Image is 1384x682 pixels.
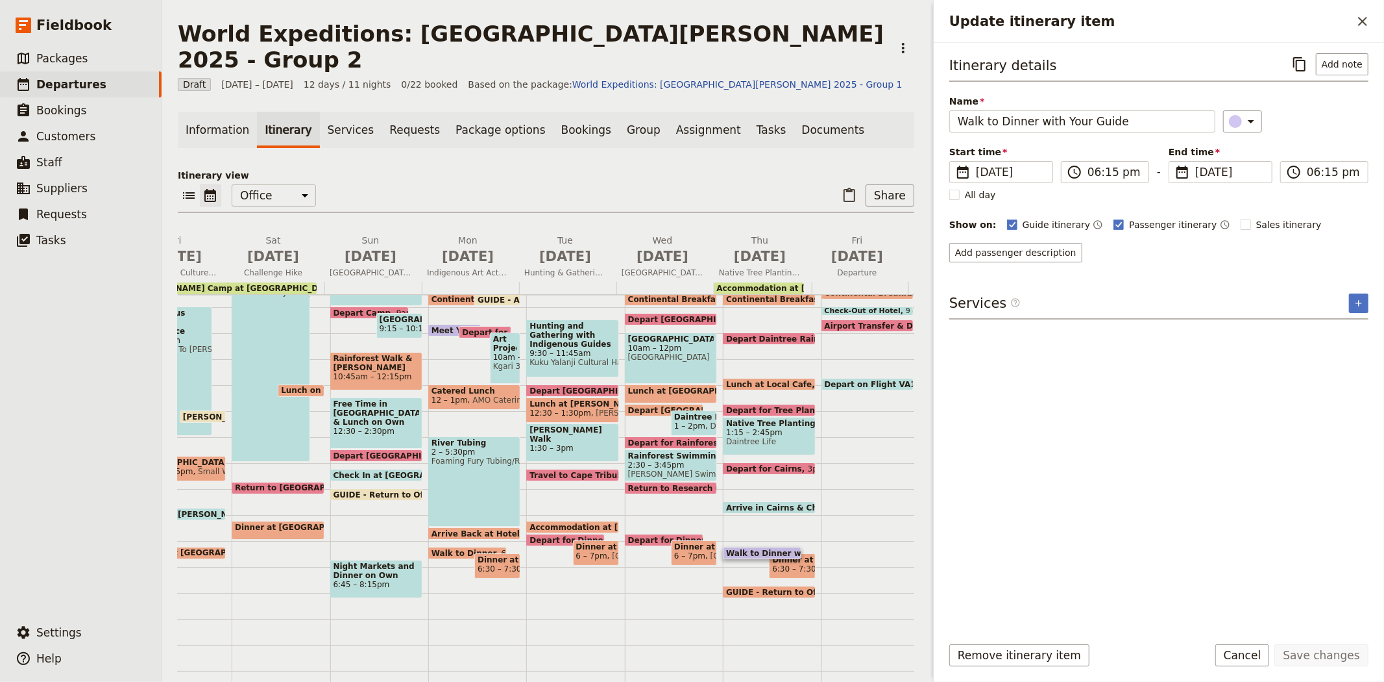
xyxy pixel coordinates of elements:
button: Time shown on guide itinerary [1093,217,1103,233]
span: 1 – 2pm [674,422,705,431]
button: Sat [DATE]Challenge Hike [227,234,324,282]
span: 10am – 12pm [493,353,517,362]
span: [PERSON_NAME] [591,409,661,418]
span: Lunch on Trail [281,386,348,395]
div: Depart on Flight VA1292 [821,378,914,390]
span: Daintree Life [726,437,812,446]
span: Check-Out of Hotel [825,307,906,315]
button: Add passenger description [949,243,1082,262]
span: AMO Catering [468,396,527,405]
span: 1:30 – 3pm [529,444,615,453]
div: Dinner at Boardwalk Social by [PERSON_NAME]6:30 – 7:30pm [769,553,815,579]
button: Copy itinerary item [1289,53,1311,75]
span: 6:30 – 7:30pm [772,564,829,574]
div: Free Time in [GEOGRAPHIC_DATA] & Lunch on Own12:30 – 2:30pm [330,398,422,449]
span: 6 – 7pm [576,551,607,561]
button: Share [866,184,914,207]
button: Calendar view [200,184,221,207]
span: [DATE] [816,247,898,266]
span: [GEOGRAPHIC_DATA] [380,315,419,324]
span: ​ [1067,164,1082,180]
button: ​ [1223,110,1262,133]
span: Native Tree Planting Service Work [726,419,812,428]
span: Tasks [36,234,66,247]
span: Free Time in [GEOGRAPHIC_DATA] & Lunch on Own [334,399,419,427]
span: Meet Your Guide at Reception [431,326,568,335]
button: List view [178,184,200,207]
a: Bookings [553,112,619,148]
span: ​ [1010,297,1021,313]
input: Name [949,110,1215,133]
span: Departures [36,78,106,91]
div: Dinner at [GEOGRAPHIC_DATA]6 – 7pm[GEOGRAPHIC_DATA] [671,540,717,566]
span: 2 – 5:30pm [431,448,517,457]
div: Lunch on Trail [278,385,324,397]
div: [PERSON_NAME] Camp at [GEOGRAPHIC_DATA] [130,283,317,294]
div: Depart Camp9am [330,307,409,319]
span: [DATE] [719,247,801,266]
span: Depart for Rainforest Swimming Hole [628,438,798,447]
span: Hunting & Gathering with Indigenous Guides and Rainforest Walk [519,268,611,278]
div: Arrive in Cairns & Check In at [GEOGRAPHIC_DATA] [723,501,815,514]
span: [PERSON_NAME] Camp at [GEOGRAPHIC_DATA] [132,284,337,293]
span: 6 – 7pm [674,551,705,561]
span: Depart Camp [334,309,396,317]
button: Add service inclusion [1349,294,1368,313]
span: [GEOGRAPHIC_DATA] [628,353,714,362]
div: Depart [GEOGRAPHIC_DATA] [625,313,717,325]
div: Check-Out of Hotel9 – 9:15am [821,307,914,316]
a: Requests [382,112,448,148]
span: Depart Daintree Rainforest [726,335,851,343]
div: Walk to Dinner6:15pm [428,547,507,559]
span: [GEOGRAPHIC_DATA] and [PERSON_NAME][GEOGRAPHIC_DATA], [GEOGRAPHIC_DATA] [324,268,417,278]
h2: Fri [816,234,898,266]
div: Lunch at [PERSON_NAME]12:30 – 1:30pm[PERSON_NAME] [526,398,618,423]
span: Foaming Fury Tubing/Rafting [431,457,517,466]
div: GUIDE - Arrive at Office [474,294,520,306]
div: Dinner at [GEOGRAPHIC_DATA] [232,521,324,540]
a: Itinerary [257,112,319,148]
span: [PERSON_NAME] arrive at [GEOGRAPHIC_DATA] [183,412,395,421]
span: Settings [36,626,82,639]
span: [DATE] – [DATE] [221,78,293,91]
div: Depart for Cairns3pm [723,462,815,475]
h2: Update itinerary item [949,12,1352,31]
span: GUIDE - Return to Office [726,588,838,596]
div: Night Markets and Dinner on Own6:45 – 8:15pm [330,560,422,598]
div: Lunch at Local Cafe [723,378,815,390]
span: Kuku Yalanji Cultural Habitat Tours ([PERSON_NAME] Brothers) [529,358,615,367]
span: Depart on Flight VA1292 [825,380,938,388]
span: 12:30 – 2:30pm [334,427,419,436]
span: ​ [1174,164,1190,180]
span: 12 – 1pm [431,396,468,405]
div: Depart for Dinner [625,534,703,546]
div: Art Project with Indigenous Artist10am – 12pmKgari 3 Sisters [490,333,520,384]
span: 9:15 – 10:15am [380,324,441,333]
button: Cancel [1215,644,1270,666]
div: Daintree Ice Cream Company1 – 2pmDaintree Ice Cream Company [671,410,717,436]
div: Catered Lunch12 – 1pmAMO Catering [428,385,520,410]
span: 10:45am – 12:15pm [334,372,419,381]
span: [GEOGRAPHIC_DATA] [628,335,714,344]
span: Airport Transfer & Depart [825,322,943,330]
div: [GEOGRAPHIC_DATA]2:45 – 3:45pmSmall World Journeys [134,456,226,481]
span: Lunch at [GEOGRAPHIC_DATA] [628,386,766,396]
span: [DATE] [524,247,606,266]
span: Dinner at [GEOGRAPHIC_DATA] [674,542,714,551]
span: Return to [GEOGRAPHIC_DATA] [235,483,376,492]
span: Based on the package: [468,78,902,91]
span: Depart for Indigenous Art Activity [462,328,616,336]
span: Catered Lunch [431,386,517,396]
span: Rainforest To [PERSON_NAME] [137,345,209,354]
span: Guide itinerary [1023,218,1091,231]
p: Itinerary view [178,169,914,182]
span: End time [1169,145,1272,158]
div: Show on: [949,218,997,231]
span: Walk to Dinner with Your Guide [726,549,869,557]
a: Documents [794,112,872,148]
span: 2:30 – 3:45pm [628,461,714,470]
span: Start time [949,145,1053,158]
span: 6:15pm [502,549,531,557]
span: 12:30 – 1:30pm [529,409,590,418]
h2: Sun [330,234,411,266]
